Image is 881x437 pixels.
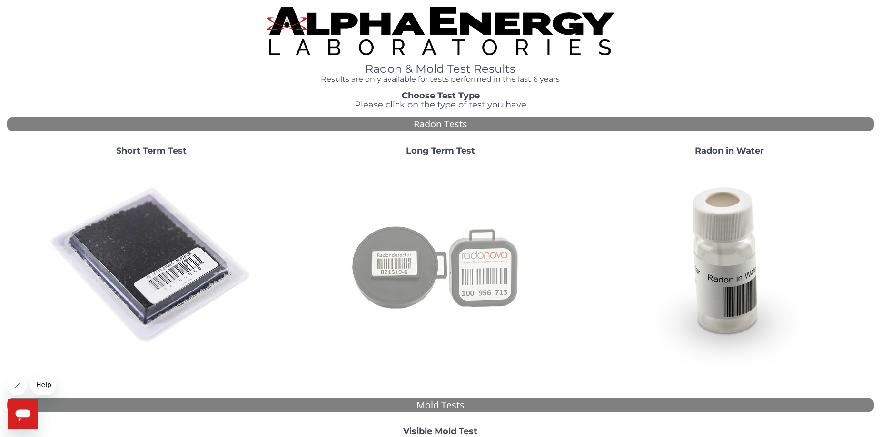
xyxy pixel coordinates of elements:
[116,146,187,156] strong: Short Term Test
[8,399,38,429] iframe: Button to launch messaging window
[7,117,874,131] div: Radon Tests
[8,376,27,395] iframe: Close message
[402,90,480,101] strong: Choose Test Type
[267,63,614,75] h1: Radon & Mold Test Results
[267,7,614,55] img: TightCrop.jpg
[267,75,614,84] h4: Results are only available for tests performed in the last 6 years
[338,164,543,368] img: Radtrak2vsRadtrak3.jpg
[695,146,764,156] strong: Radon in Water
[7,398,874,412] div: Mold Tests
[627,164,832,368] img: RadoninWater.jpg
[355,99,526,110] span: Please click on the type of test you have
[30,374,56,395] iframe: Message from company
[406,146,475,156] strong: Long Term Test
[49,164,254,368] img: ShortTerm.jpg
[403,426,477,437] strong: Visible Mold Test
